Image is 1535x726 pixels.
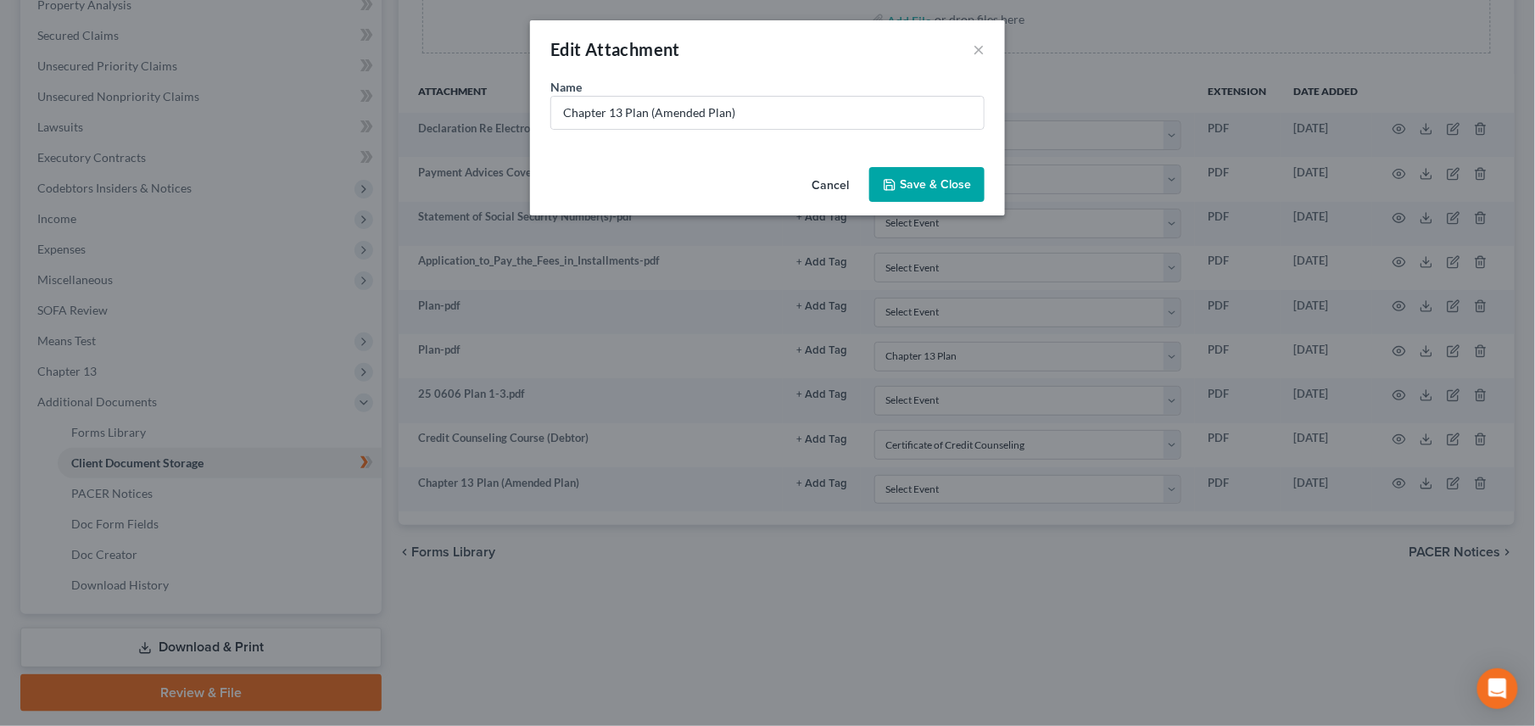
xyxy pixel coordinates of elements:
button: Cancel [798,169,862,203]
input: Enter name... [551,97,984,129]
button: Save & Close [869,167,985,203]
span: Attachment [585,39,680,59]
span: Save & Close [900,177,971,192]
span: Edit [550,39,582,59]
div: Open Intercom Messenger [1477,668,1518,709]
span: Name [550,80,582,94]
button: × [973,39,985,59]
